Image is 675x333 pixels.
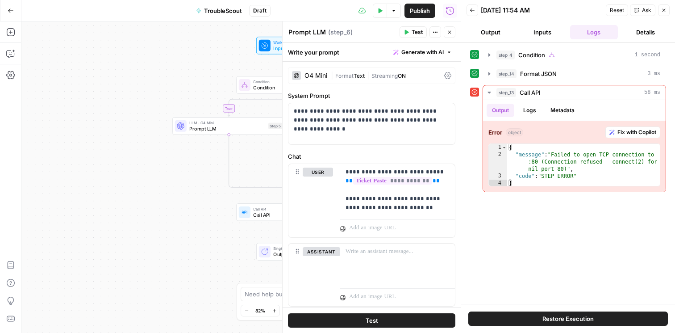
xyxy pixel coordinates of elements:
[483,85,666,100] button: 58 ms
[410,6,430,15] span: Publish
[236,203,349,221] div: Call APICall APIStep 15
[288,152,455,161] label: Chat
[642,6,651,14] span: Ask
[496,69,517,78] span: step_14
[404,4,435,18] button: Publish
[605,126,660,138] button: Fix with Copilot
[487,104,514,117] button: Output
[520,69,557,78] span: Format JSON
[520,88,541,97] span: Call API
[335,72,354,79] span: Format
[191,4,247,18] button: TroubleScout
[273,44,309,51] span: Input Settings
[545,104,580,117] button: Metadata
[483,67,666,81] button: 3 ms
[228,94,293,117] g: Edge from step_4 to step_5
[236,243,349,260] div: Single OutputOutputEnd
[288,244,333,306] div: assistant
[570,25,618,39] button: Logs
[273,245,313,251] span: Single Output
[189,120,265,126] span: LLM · O4 Mini
[283,43,461,61] div: Write your prompt
[502,144,507,151] span: Toggle code folding, rows 1 through 4
[354,72,365,79] span: Text
[412,28,423,36] span: Test
[489,173,507,180] div: 3
[371,72,398,79] span: Streaming
[400,26,427,38] button: Test
[610,6,624,14] span: Reset
[489,151,507,173] div: 2
[328,28,353,37] span: ( step_6 )
[644,89,660,97] span: 58 ms
[268,122,282,129] div: Step 5
[253,84,329,91] span: Condition
[496,51,515,59] span: step_4
[506,128,523,136] span: object
[606,4,628,16] button: Reset
[288,313,455,328] button: Test
[483,48,666,62] button: 1 second
[496,88,516,97] span: step_13
[468,312,668,326] button: Restore Execution
[288,164,333,237] div: user
[253,79,329,84] span: Condition
[518,25,567,39] button: Inputs
[366,316,378,325] span: Test
[273,251,313,258] span: Output
[303,168,333,177] button: user
[172,117,285,135] div: LLM · O4 MiniPrompt LLMStep 5
[390,46,455,58] button: Generate with AI
[630,4,655,16] button: Ask
[253,211,328,218] span: Call API
[288,28,326,37] textarea: Prompt LLM
[303,247,340,256] button: assistant
[617,128,656,136] span: Fix with Copilot
[542,314,594,323] span: Restore Execution
[253,206,328,212] span: Call API
[621,25,670,39] button: Details
[331,71,335,80] span: |
[229,135,293,191] g: Edge from step_5 to step_4-conditional-end
[253,7,267,15] span: Draft
[204,6,242,15] span: TroubleScout
[304,72,327,79] div: O4 Mini
[634,51,660,59] span: 1 second
[467,25,515,39] button: Output
[189,125,265,132] span: Prompt LLM
[273,39,309,45] span: Workflow
[398,72,406,79] span: ON
[647,70,660,78] span: 3 ms
[401,48,444,56] span: Generate with AI
[489,144,507,151] div: 1
[518,51,545,59] span: Condition
[288,91,455,100] label: System Prompt
[489,180,507,187] div: 4
[255,307,265,314] span: 82%
[236,76,349,94] div: ConditionConditionStep 4
[518,104,542,117] button: Logs
[236,37,349,54] div: WorkflowInput SettingsInputs
[365,71,371,80] span: |
[488,128,502,137] strong: Error
[483,100,666,192] div: 58 ms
